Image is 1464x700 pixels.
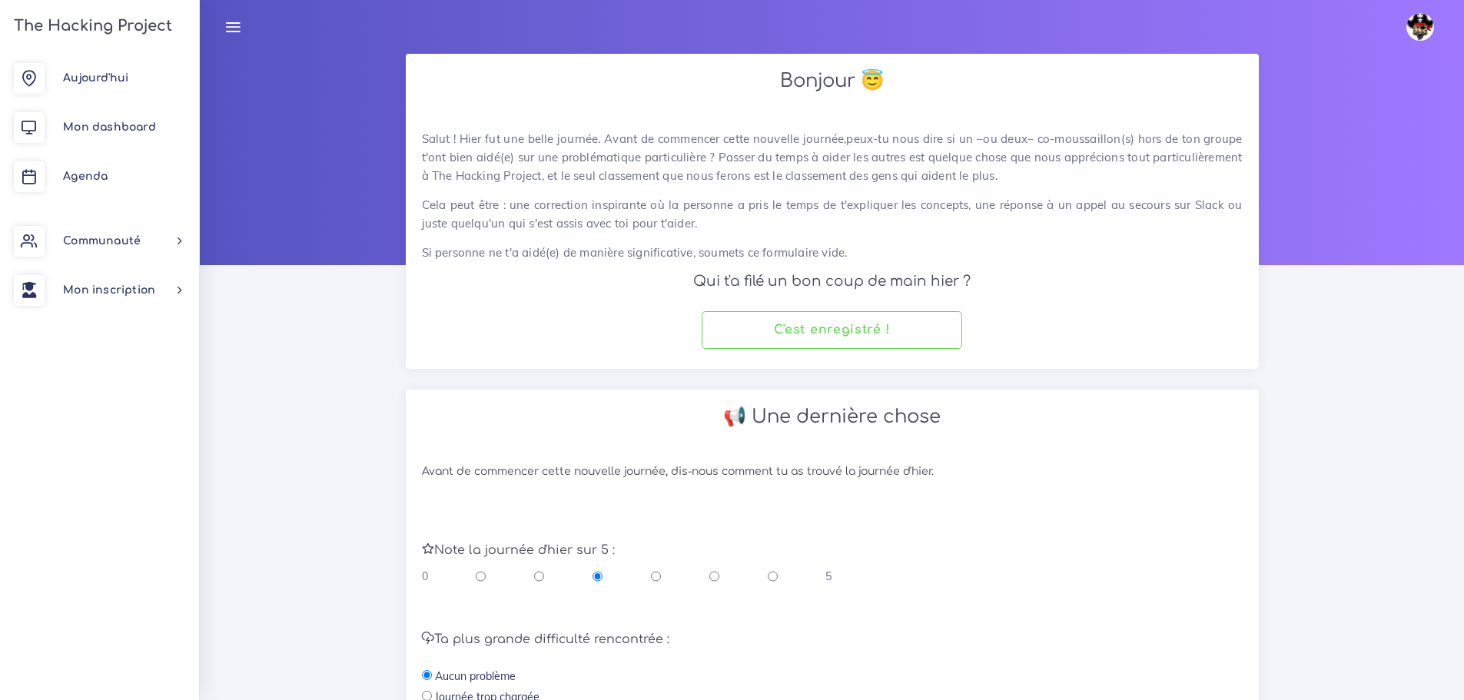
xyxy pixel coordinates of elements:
[63,284,155,296] span: Mon inscription
[422,406,1243,428] h2: 📢 Une dernière chose
[63,171,108,182] span: Agenda
[774,323,891,337] h4: C'est enregistré !
[422,466,1243,479] h6: Avant de commencer cette nouvelle journée, dis-nous comment tu as trouvé la journée d'hier.
[1406,13,1434,41] img: avatar
[435,668,516,684] label: Aucun problème
[422,70,1243,92] h2: Bonjour 😇
[422,130,1243,185] p: Salut ! Hier fut une belle journée. Avant de commencer cette nouvelle journée,peux-tu nous dire s...
[63,121,156,133] span: Mon dashboard
[422,244,1243,262] p: Si personne ne t'a aidé(e) de manière significative, soumets ce formulaire vide.
[422,543,1243,558] h5: Note la journée d'hier sur 5 :
[63,72,128,84] span: Aujourd'hui
[63,235,141,247] span: Communauté
[9,18,172,35] h3: The Hacking Project
[422,196,1243,233] p: Cela peut être : une correction inspirante où la personne a pris le temps de t'expliquer les conc...
[422,569,832,584] div: 0 5
[422,632,1243,647] h5: Ta plus grande difficulté rencontrée :
[422,273,1243,290] h4: Qui t'a filé un bon coup de main hier ?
